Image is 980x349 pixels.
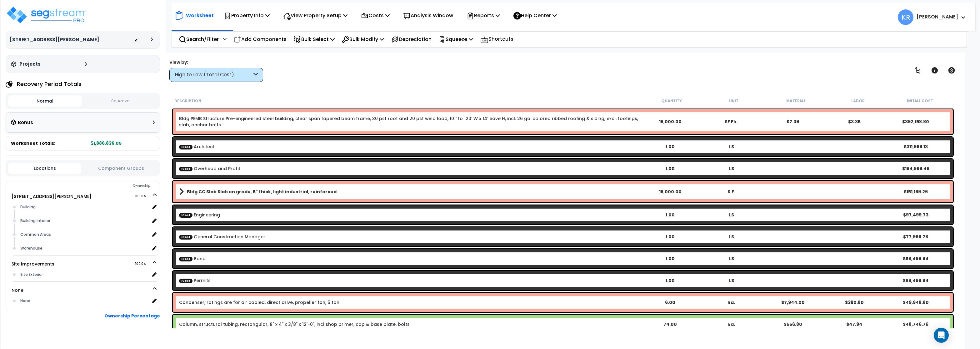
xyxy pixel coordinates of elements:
div: Building Interior [19,217,150,225]
div: 1.00 [640,234,701,240]
div: $77,999.78 [885,234,946,240]
a: Assembly Title [179,187,639,196]
p: Shortcuts [480,35,513,44]
a: [STREET_ADDRESS][PERSON_NAME] 100.0% [12,193,92,200]
div: 1.00 [640,212,701,218]
h3: Projects [19,61,41,67]
div: Site Exterior [19,271,150,278]
div: S.F. [701,189,762,195]
div: $7.39 [762,119,824,125]
a: Custom Item [179,234,265,240]
h4: Recovery Period Totals [17,81,82,87]
a: None [12,287,23,293]
div: LS [701,255,762,262]
small: Initial Cost [907,99,933,104]
div: None [19,297,150,305]
span: KR [898,9,913,25]
p: Help Center [513,11,557,20]
div: $3.35 [824,119,885,125]
div: Common Areas [19,231,150,238]
div: LS [701,277,762,284]
div: Shortcuts [477,32,517,47]
span: ICost [179,166,192,171]
div: $97,499.73 [885,212,946,218]
p: Add Components [234,35,287,43]
small: Unit [729,99,738,104]
a: Custom Item [179,255,206,262]
p: Property Info [224,11,270,20]
div: $311,999.13 [885,144,946,150]
div: LS [701,234,762,240]
small: Quantity [661,99,682,104]
div: 1.00 [640,277,701,284]
small: Labor [851,99,865,104]
p: Bulk Select [294,35,335,43]
div: 1.00 [640,255,701,262]
div: LS [701,144,762,150]
span: ICost [179,256,192,261]
div: Ownership [18,182,160,190]
span: 100.0% [135,193,152,200]
div: $7,944.00 [762,299,824,306]
div: $58,499.84 [885,277,946,284]
p: Squeeze [439,35,473,43]
a: Individual Item [179,299,339,306]
p: View Property Setup [283,11,347,20]
div: Depreciation [388,32,435,47]
div: 74.00 [640,321,701,327]
small: Material [786,99,806,104]
small: Description [174,99,201,104]
span: 100.0% [135,260,152,268]
div: Warehouse [19,245,150,252]
button: Normal [8,95,82,107]
div: Building [19,203,150,211]
div: LS [701,165,762,172]
div: $194,999.46 [885,165,946,172]
p: Search/Filter [179,35,219,43]
div: 1.00 [640,144,701,150]
p: Analysis Window [403,11,453,20]
b: 1,886,836.05 [91,140,122,146]
b: Ownership Percentage [104,313,160,319]
div: $556.80 [762,321,824,327]
div: View by: [169,59,263,65]
span: ICost [179,278,192,283]
a: Site Improvements 100.0% [12,261,54,267]
span: ICost [179,213,192,217]
div: $48,746.76 [885,321,946,327]
a: Custom Item [179,165,240,172]
div: $58,499.84 [885,255,946,262]
button: Locations [8,163,81,174]
img: logo_pro_r.png [6,6,87,24]
div: Open Intercom Messenger [934,328,949,343]
span: Worksheet Totals: [11,140,55,146]
div: Add Components [230,32,290,47]
div: $47.94 [824,321,885,327]
span: ICost [179,235,192,239]
b: Bldg CC Slab Slab on grade, 5" thick, light industrial, reinforced [187,189,337,195]
div: $392,158.80 [885,119,946,125]
h3: Bonus [18,120,33,125]
a: Individual Item [179,115,639,128]
a: Custom Item [179,212,220,218]
a: Individual Item [179,321,410,327]
div: Ea. [701,299,762,306]
div: Ea. [701,321,762,327]
p: Costs [361,11,390,20]
div: 1.00 [640,165,701,172]
p: Depreciation [391,35,432,43]
div: $151,169.26 [885,189,946,195]
div: 18,000.00 [640,189,701,195]
button: Squeeze [83,96,157,107]
p: Reports [467,11,500,20]
span: ICost [179,144,192,149]
button: Component Groups [84,165,157,172]
div: SF Flr. [701,119,762,125]
b: [PERSON_NAME] [917,13,958,20]
div: High to Low (Total Cost) [175,71,252,78]
h3: [STREET_ADDRESS][PERSON_NAME] [10,37,99,43]
a: Custom Item [179,144,215,150]
a: Custom Item [179,277,211,284]
p: Worksheet [186,11,214,20]
div: $49,948.80 [885,299,946,306]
